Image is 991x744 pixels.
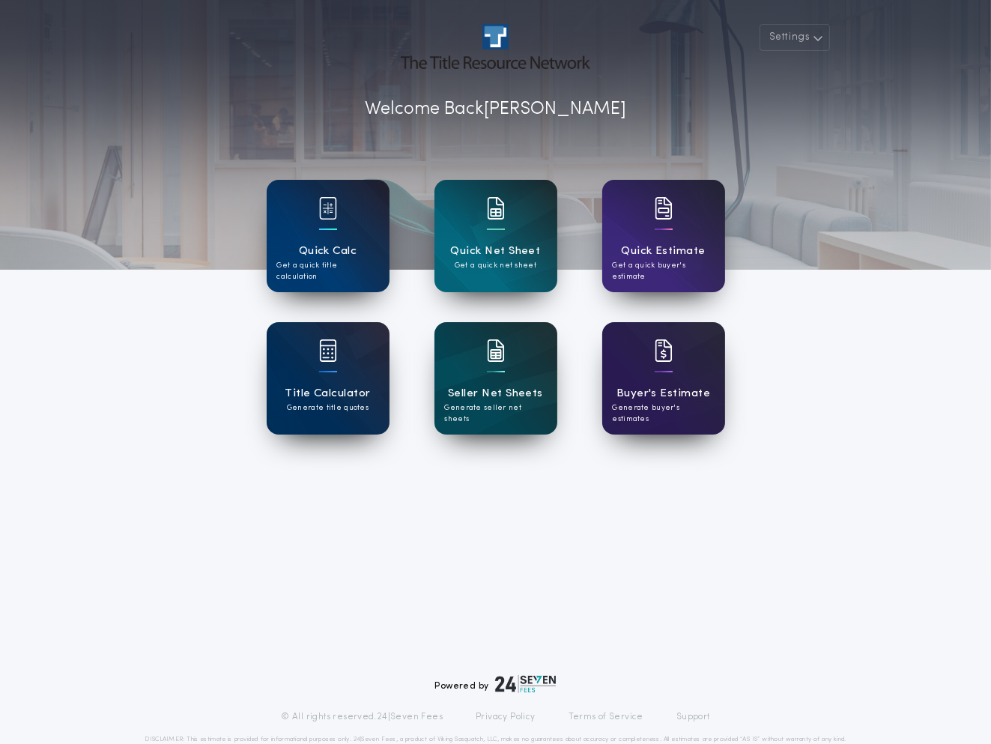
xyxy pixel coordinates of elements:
a: card iconTitle CalculatorGenerate title quotes [267,322,390,435]
p: Get a quick net sheet [455,260,536,271]
img: card icon [319,339,337,362]
img: account-logo [401,24,590,69]
p: Generate seller net sheets [445,402,547,425]
a: Support [676,711,710,723]
a: card iconQuick EstimateGet a quick buyer's estimate [602,180,725,292]
h1: Seller Net Sheets [448,385,543,402]
div: Powered by [435,675,557,693]
p: Welcome Back [PERSON_NAME] [365,96,626,123]
p: © All rights reserved. 24|Seven Fees [281,711,443,723]
p: Generate title quotes [287,402,369,414]
a: card iconQuick CalcGet a quick title calculation [267,180,390,292]
img: card icon [487,197,505,220]
a: card iconBuyer's EstimateGenerate buyer's estimates [602,322,725,435]
p: Get a quick buyer's estimate [613,260,715,282]
h1: Quick Estimate [621,243,706,260]
h1: Title Calculator [285,385,370,402]
img: card icon [655,197,673,220]
a: card iconQuick Net SheetGet a quick net sheet [434,180,557,292]
p: Generate buyer's estimates [613,402,715,425]
h1: Quick Net Sheet [451,243,541,260]
button: Settings [760,24,830,51]
img: card icon [319,197,337,220]
img: card icon [655,339,673,362]
img: card icon [487,339,505,362]
img: logo [495,675,557,693]
p: Get a quick title calculation [277,260,379,282]
a: Privacy Policy [476,711,536,723]
h1: Quick Calc [299,243,357,260]
a: Terms of Service [569,711,643,723]
a: card iconSeller Net SheetsGenerate seller net sheets [434,322,557,435]
h1: Buyer's Estimate [616,385,710,402]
